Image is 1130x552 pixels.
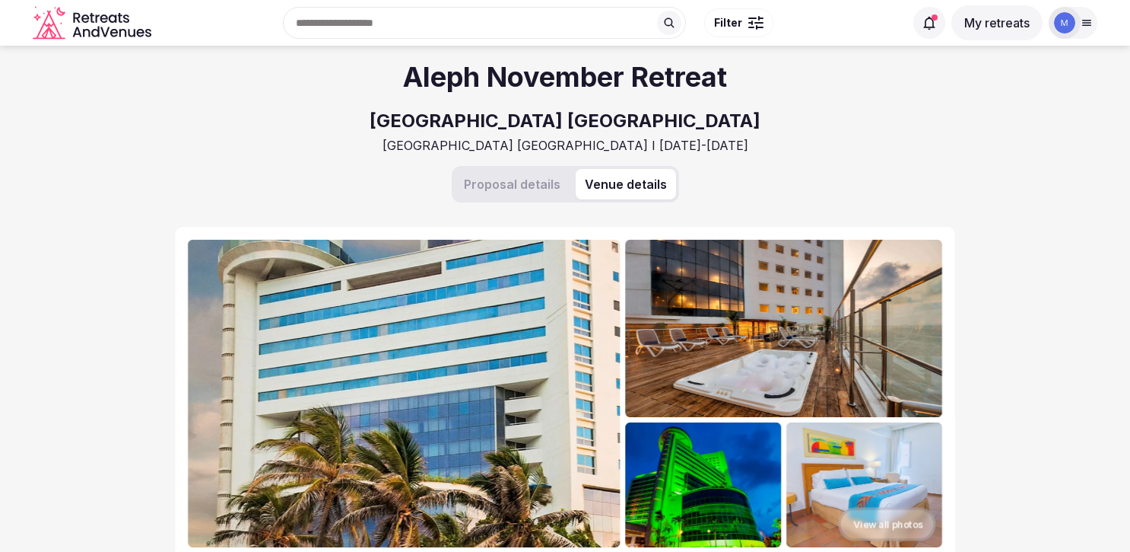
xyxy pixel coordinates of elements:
[786,423,942,547] img: Venue gallery photo
[625,423,781,547] img: Venue gallery photo
[704,8,773,37] button: Filter
[33,6,154,40] a: Visit the homepage
[188,240,621,547] img: Venue cover photo
[714,15,742,30] span: Filter
[951,5,1043,40] button: My retreats
[33,6,154,40] svg: Retreats and Venues company logo
[455,169,570,199] button: Proposal details
[625,240,942,417] img: Venue gallery photo
[576,169,676,199] button: Venue details
[838,508,935,541] button: View all photos
[382,137,748,154] h3: [GEOGRAPHIC_DATA] [GEOGRAPHIC_DATA] I [DATE]-[DATE]
[951,15,1043,30] a: My retreats
[370,108,760,134] h2: [GEOGRAPHIC_DATA] [GEOGRAPHIC_DATA]
[403,58,727,96] h1: Aleph November Retreat
[1054,12,1075,34] img: maddie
